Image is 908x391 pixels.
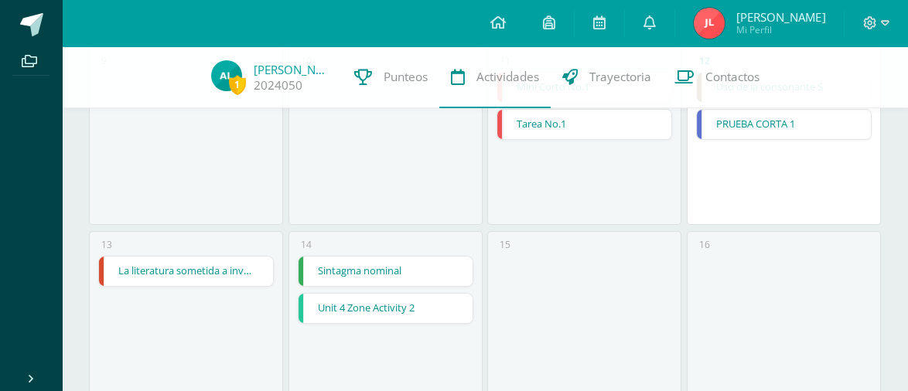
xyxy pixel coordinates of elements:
[500,238,510,251] div: 15
[254,62,331,77] a: [PERSON_NAME]
[736,9,825,25] span: [PERSON_NAME]
[663,46,771,108] a: Contactos
[343,46,439,108] a: Punteos
[736,23,825,36] span: Mi Perfil
[694,8,725,39] img: 33bcc30495c8421c78adc4cd8a87a100.png
[705,69,760,85] span: Contactos
[101,238,112,251] div: 13
[98,256,274,287] div: La literatura sometida a investigación | Tarea
[298,293,473,324] div: Unit 4 Zone Activity 2 | Tarea
[301,238,312,251] div: 14
[211,60,242,91] img: 753e34da222244256740f67a8d9e4428.png
[696,109,872,140] div: PRUEBA CORTA 1 | Tarea
[699,238,710,251] div: 16
[229,75,246,94] span: 1
[551,46,663,108] a: Trayectoria
[298,256,473,287] div: Sintagma nominal | Tarea
[589,69,651,85] span: Trayectoria
[697,110,871,139] a: PRUEBA CORTA 1
[299,257,473,286] a: Sintagma nominal
[439,46,551,108] a: Actividades
[476,69,539,85] span: Actividades
[99,257,273,286] a: La literatura sometida a investigación
[384,69,428,85] span: Punteos
[299,294,473,323] a: Unit 4 Zone Activity 2
[254,77,302,93] a: 2024050
[497,110,671,139] a: Tarea No.1
[497,109,672,140] div: Tarea No.1 | Tarea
